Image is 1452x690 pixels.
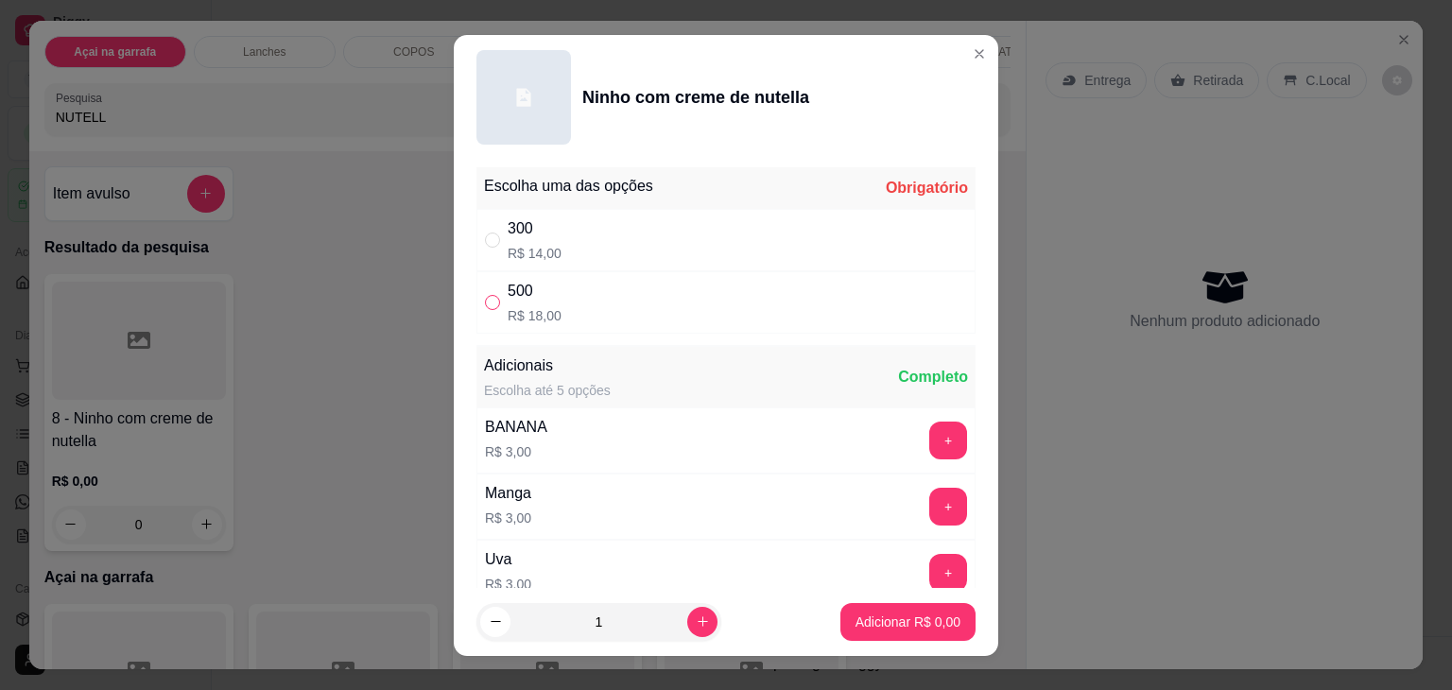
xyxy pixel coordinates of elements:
[856,612,960,631] p: Adicionar R$ 0,00
[485,509,531,527] p: R$ 3,00
[840,603,976,641] button: Adicionar R$ 0,00
[929,422,967,459] button: add
[964,39,994,69] button: Close
[687,607,717,637] button: increase-product-quantity
[485,416,547,439] div: BANANA
[484,381,611,400] div: Escolha até 5 opções
[480,607,510,637] button: decrease-product-quantity
[485,482,531,505] div: Manga
[508,244,562,263] p: R$ 14,00
[485,442,547,461] p: R$ 3,00
[886,177,968,199] div: Obrigatório
[484,354,611,377] div: Adicionais
[929,554,967,592] button: add
[485,575,531,594] p: R$ 3,00
[485,548,531,571] div: Uva
[508,280,562,302] div: 500
[508,306,562,325] p: R$ 18,00
[484,175,653,198] div: Escolha uma das opções
[898,366,968,388] div: Completo
[508,217,562,240] div: 300
[582,84,809,111] div: Ninho com creme de nutella
[929,488,967,526] button: add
